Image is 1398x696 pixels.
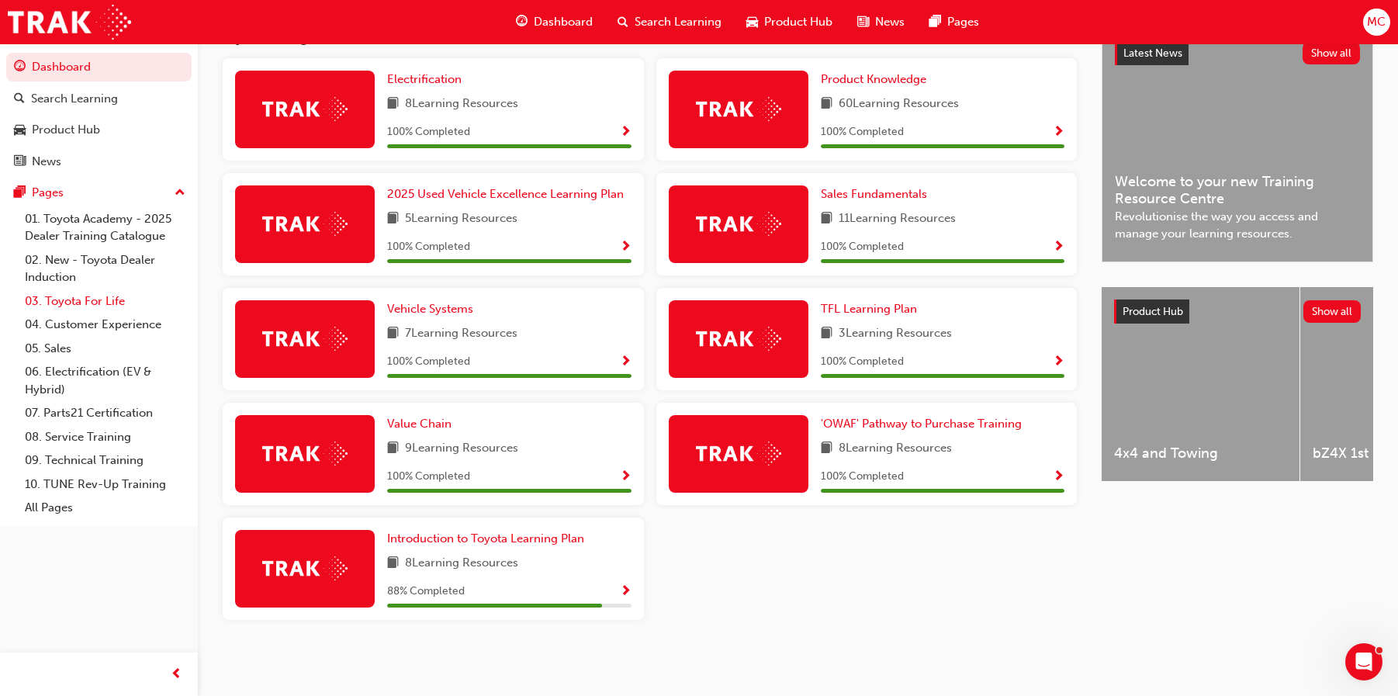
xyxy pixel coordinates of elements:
[1115,173,1360,208] span: Welcome to your new Training Resource Centre
[31,90,118,108] div: Search Learning
[620,126,632,140] span: Show Progress
[917,6,991,38] a: pages-iconPages
[387,583,465,601] span: 88 % Completed
[19,448,192,473] a: 09. Technical Training
[1303,300,1362,323] button: Show all
[821,71,933,88] a: Product Knowledge
[387,468,470,486] span: 100 % Completed
[821,185,933,203] a: Sales Fundamentals
[839,439,952,459] span: 8 Learning Resources
[14,92,25,106] span: search-icon
[929,12,941,32] span: pages-icon
[605,6,734,38] a: search-iconSearch Learning
[387,353,470,371] span: 100 % Completed
[6,178,192,207] button: Pages
[19,248,192,289] a: 02. New - Toyota Dealer Induction
[821,468,904,486] span: 100 % Completed
[32,184,64,202] div: Pages
[857,12,869,32] span: news-icon
[516,12,528,32] span: guage-icon
[6,147,192,176] a: News
[746,12,758,32] span: car-icon
[1102,287,1299,481] a: 4x4 and Towing
[387,302,473,316] span: Vehicle Systems
[821,209,832,229] span: book-icon
[14,123,26,137] span: car-icon
[387,439,399,459] span: book-icon
[171,665,182,684] span: prev-icon
[405,439,518,459] span: 9 Learning Resources
[821,123,904,141] span: 100 % Completed
[387,554,399,573] span: book-icon
[620,355,632,369] span: Show Progress
[387,95,399,114] span: book-icon
[387,185,630,203] a: 2025 Used Vehicle Excellence Learning Plan
[387,209,399,229] span: book-icon
[19,496,192,520] a: All Pages
[734,6,845,38] a: car-iconProduct Hub
[947,13,979,31] span: Pages
[635,13,721,31] span: Search Learning
[1053,241,1064,255] span: Show Progress
[405,554,518,573] span: 8 Learning Resources
[8,5,131,40] img: Trak
[6,85,192,113] a: Search Learning
[620,352,632,372] button: Show Progress
[1053,126,1064,140] span: Show Progress
[845,6,917,38] a: news-iconNews
[696,212,781,236] img: Trak
[14,155,26,169] span: news-icon
[1114,300,1361,324] a: Product HubShow all
[387,415,458,433] a: Value Chain
[620,467,632,487] button: Show Progress
[534,13,593,31] span: Dashboard
[618,12,628,32] span: search-icon
[387,417,452,431] span: Value Chain
[32,121,100,139] div: Product Hub
[1363,9,1390,36] button: MC
[821,95,832,114] span: book-icon
[1345,643,1382,680] iframe: Intercom live chat
[764,13,832,31] span: Product Hub
[1102,28,1373,262] a: Latest NewsShow allWelcome to your new Training Resource CentreRevolutionise the way you access a...
[19,289,192,313] a: 03. Toyota For Life
[14,61,26,74] span: guage-icon
[1367,13,1386,31] span: MC
[32,153,61,171] div: News
[19,337,192,361] a: 05. Sales
[175,183,185,203] span: up-icon
[387,300,479,318] a: Vehicle Systems
[387,530,590,548] a: Introduction to Toyota Learning Plan
[839,209,956,229] span: 11 Learning Resources
[821,415,1028,433] a: 'OWAF' Pathway to Purchase Training
[821,300,923,318] a: TFL Learning Plan
[19,360,192,401] a: 06. Electrification (EV & Hybrid)
[875,13,905,31] span: News
[821,187,927,201] span: Sales Fundamentals
[696,441,781,466] img: Trak
[839,95,959,114] span: 60 Learning Resources
[620,241,632,255] span: Show Progress
[821,417,1022,431] span: 'OWAF' Pathway to Purchase Training
[821,238,904,256] span: 100 % Completed
[19,401,192,425] a: 07. Parts21 Certification
[6,116,192,144] a: Product Hub
[387,187,624,201] span: 2025 Used Vehicle Excellence Learning Plan
[262,327,348,351] img: Trak
[1053,237,1064,257] button: Show Progress
[405,324,517,344] span: 7 Learning Resources
[1053,470,1064,484] span: Show Progress
[839,324,952,344] span: 3 Learning Resources
[262,212,348,236] img: Trak
[387,72,462,86] span: Electrification
[821,353,904,371] span: 100 % Completed
[387,324,399,344] span: book-icon
[620,237,632,257] button: Show Progress
[620,123,632,142] button: Show Progress
[620,582,632,601] button: Show Progress
[1123,47,1182,60] span: Latest News
[1114,445,1287,462] span: 4x4 and Towing
[387,71,468,88] a: Electrification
